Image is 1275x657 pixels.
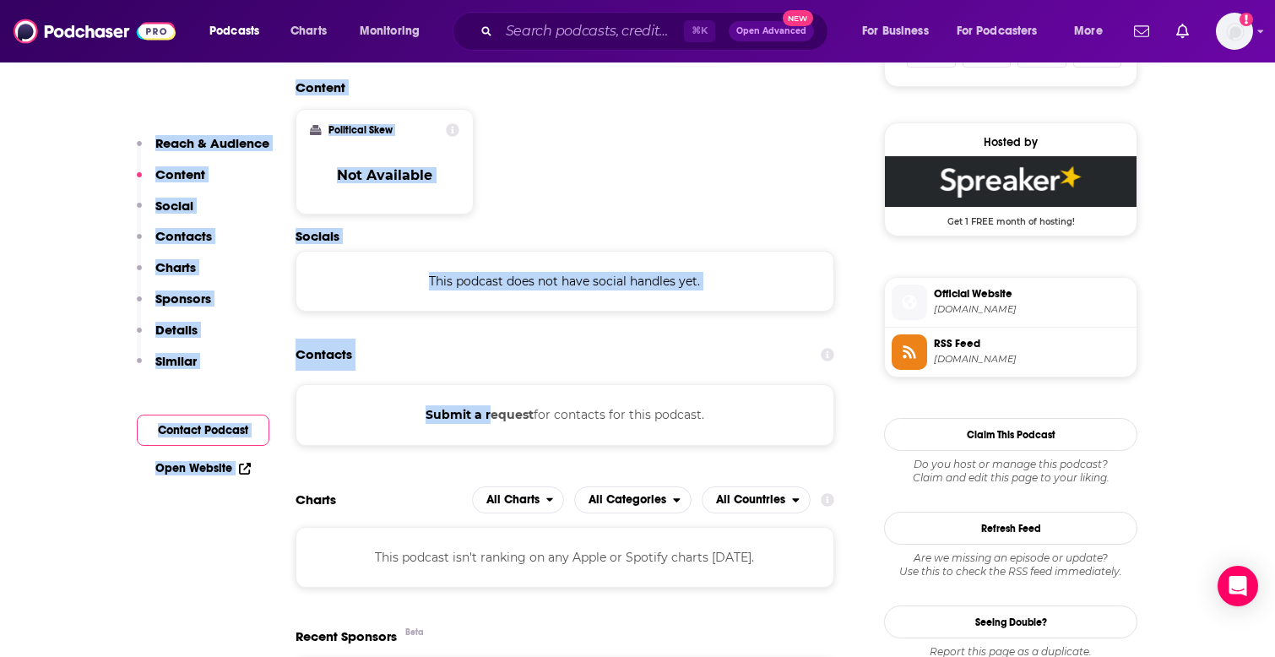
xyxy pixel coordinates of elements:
[137,198,193,229] button: Social
[137,322,198,353] button: Details
[934,353,1130,366] span: spreaker.com
[296,628,397,644] span: Recent Sponsors
[155,353,197,369] p: Similar
[934,303,1130,316] span: spreaker.com
[14,15,176,47] img: Podchaser - Follow, Share and Rate Podcasts
[862,19,929,43] span: For Business
[155,322,198,338] p: Details
[296,228,834,244] h2: Socials
[1074,19,1103,43] span: More
[892,334,1130,370] a: RSS Feed[DOMAIN_NAME]
[850,18,950,45] button: open menu
[702,486,811,513] button: open menu
[783,10,813,26] span: New
[884,605,1137,638] a: Seeing Double?
[1169,17,1196,46] a: Show notifications dropdown
[946,18,1062,45] button: open menu
[1062,18,1124,45] button: open menu
[155,259,196,275] p: Charts
[574,486,692,513] h2: Categories
[137,290,211,322] button: Sponsors
[279,18,337,45] a: Charts
[296,79,821,95] h2: Content
[198,18,281,45] button: open menu
[1216,13,1253,50] span: Logged in as melrosepr
[296,251,834,312] div: This podcast does not have social handles yet.
[885,207,1137,227] span: Get 1 FREE month of hosting!
[328,124,393,136] h2: Political Skew
[884,458,1137,471] span: Do you host or manage this podcast?
[702,486,811,513] h2: Countries
[1127,17,1156,46] a: Show notifications dropdown
[892,285,1130,320] a: Official Website[DOMAIN_NAME]
[469,12,844,51] div: Search podcasts, credits, & more...
[736,27,806,35] span: Open Advanced
[137,135,269,166] button: Reach & Audience
[155,461,251,475] a: Open Website
[360,19,420,43] span: Monitoring
[934,286,1130,301] span: Official Website
[1216,13,1253,50] img: User Profile
[1240,13,1253,26] svg: Add a profile image
[885,156,1137,207] img: Spreaker Deal: Get 1 FREE month of hosting!
[884,551,1137,578] div: Are we missing an episode or update? Use this to check the RSS feed immediately.
[137,259,196,290] button: Charts
[499,18,684,45] input: Search podcasts, credits, & more...
[290,19,327,43] span: Charts
[957,19,1038,43] span: For Podcasters
[296,527,834,588] div: This podcast isn't ranking on any Apple or Spotify charts [DATE].
[155,228,212,244] p: Contacts
[348,18,442,45] button: open menu
[885,135,1137,149] div: Hosted by
[155,135,269,151] p: Reach & Audience
[472,486,565,513] h2: Platforms
[684,20,715,42] span: ⌘ K
[589,494,666,506] span: All Categories
[137,353,197,384] button: Similar
[1216,13,1253,50] button: Show profile menu
[574,486,692,513] button: open menu
[729,21,814,41] button: Open AdvancedNew
[209,19,259,43] span: Podcasts
[1218,566,1258,606] div: Open Intercom Messenger
[296,339,352,371] h2: Contacts
[934,336,1130,351] span: RSS Feed
[884,458,1137,485] div: Claim and edit this page to your liking.
[296,384,834,445] div: for contacts for this podcast.
[137,166,205,198] button: Content
[155,166,205,182] p: Content
[885,156,1137,225] a: Spreaker Deal: Get 1 FREE month of hosting!
[155,290,211,307] p: Sponsors
[137,415,269,446] button: Contact Podcast
[884,418,1137,451] button: Claim This Podcast
[486,494,540,506] span: All Charts
[137,228,212,259] button: Contacts
[296,491,336,508] h2: Charts
[155,198,193,214] p: Social
[472,486,565,513] button: open menu
[405,627,424,638] div: Beta
[337,167,432,183] h3: Not Available
[426,405,534,424] button: Submit a request
[716,494,785,506] span: All Countries
[884,512,1137,545] button: Refresh Feed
